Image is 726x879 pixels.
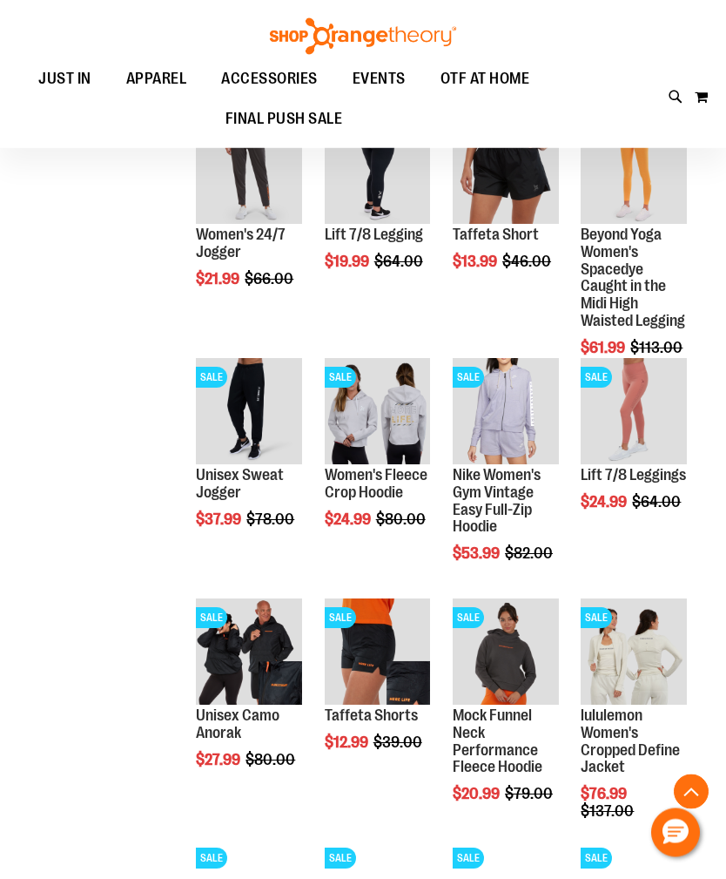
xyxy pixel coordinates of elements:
[453,359,558,464] img: Product image for Nike Gym Vintage Easy Full Zip Hoodie
[581,849,612,869] span: SALE
[325,608,356,629] span: SALE
[246,511,297,529] span: $78.00
[440,59,530,98] span: OTF AT HOME
[325,467,427,502] a: Women's Fleece Crop Hoodie
[187,591,310,813] div: product
[444,350,567,607] div: product
[316,110,439,314] div: product
[325,254,372,271] span: $19.99
[453,707,542,776] a: Mock Funnel Neck Performance Fleece Hoodie
[630,340,685,357] span: $113.00
[196,227,286,261] a: Women's 24/7 Jogger
[196,359,301,464] img: Product image for Unisex Sweat Jogger
[453,599,558,707] a: Product image for Mock Funnel Neck Performance Fleece HoodieSALE
[581,599,686,705] img: Product image for lululemon Define Jacket Cropped
[109,59,205,98] a: APPAREL
[196,118,301,227] a: Product image for 24/7 JoggerSALE
[221,59,318,98] span: ACCESSORIES
[505,545,555,563] span: $82.00
[651,808,700,857] button: Hello, have a question? Let’s chat.
[444,591,567,848] div: product
[325,849,356,869] span: SALE
[325,227,423,244] a: Lift 7/8 Legging
[505,786,555,803] span: $79.00
[581,467,686,484] a: Lift 7/8 Leggings
[353,59,406,98] span: EVENTS
[581,599,686,707] a: Product image for lululemon Define Jacket CroppedSALE
[196,608,227,629] span: SALE
[581,359,686,464] img: Product image for Lift 7/8 Leggings
[453,786,502,803] span: $20.99
[325,359,430,464] img: Product image for Womens Fleece Crop Hoodie
[325,734,371,752] span: $12.99
[325,707,418,725] a: Taffeta Shorts
[453,599,558,705] img: Product image for Mock Funnel Neck Performance Fleece Hoodie
[444,110,567,314] div: product
[187,110,310,332] div: product
[325,511,373,529] span: $24.99
[572,350,695,555] div: product
[581,368,612,389] span: SALE
[674,774,709,809] button: Back To Top
[225,99,343,139] span: FINAL PUSH SALE
[581,359,686,467] a: Product image for Lift 7/8 LeggingsSALE
[453,118,558,224] img: Main Image of Taffeta Short
[423,59,548,99] a: OTF AT HOME
[196,511,244,529] span: $37.99
[126,59,187,98] span: APPAREL
[196,599,301,705] img: Product image for Unisex Camo Anorak
[581,227,685,330] a: Beyond Yoga Women's Spacedye Caught in the Midi High Waisted Legging
[581,340,628,357] span: $61.99
[581,803,636,821] span: $137.00
[187,350,310,572] div: product
[38,59,91,98] span: JUST IN
[581,494,629,511] span: $24.99
[453,368,484,389] span: SALE
[453,467,541,536] a: Nike Women's Gym Vintage Easy Full-Zip Hoodie
[632,494,683,511] span: $64.00
[196,849,227,869] span: SALE
[267,18,459,55] img: Shop Orangetheory
[581,707,680,776] a: lululemon Women's Cropped Define Jacket
[453,545,502,563] span: $53.99
[196,707,279,742] a: Unisex Camo Anorak
[204,59,335,99] a: ACCESSORIES
[453,118,558,227] a: Main Image of Taffeta ShortSALE
[325,599,430,705] img: Product image for Camo Tafetta Shorts
[325,368,356,389] span: SALE
[453,227,539,244] a: Taffeta Short
[245,752,298,769] span: $80.00
[325,359,430,467] a: Product image for Womens Fleece Crop HoodieSALE
[196,599,301,707] a: Product image for Unisex Camo AnorakSALE
[581,118,686,224] img: Product image for Beyond Yoga Womens Spacedye Caught in the Midi High Waisted Legging
[208,99,360,139] a: FINAL PUSH SALE
[21,59,109,99] a: JUST IN
[196,271,242,288] span: $21.99
[374,254,426,271] span: $64.00
[581,786,629,803] span: $76.99
[196,118,301,224] img: Product image for 24/7 Jogger
[502,254,554,271] span: $46.00
[325,118,430,227] a: 2024 October Lift 7/8 LeggingSALE
[335,59,423,99] a: EVENTS
[572,591,695,865] div: product
[453,608,484,629] span: SALE
[316,591,439,795] div: product
[325,599,430,707] a: Product image for Camo Tafetta ShortsSALE
[453,254,500,271] span: $13.99
[316,350,439,572] div: product
[245,271,296,288] span: $66.00
[196,752,243,769] span: $27.99
[373,734,425,752] span: $39.00
[453,849,484,869] span: SALE
[581,118,686,227] a: Product image for Beyond Yoga Womens Spacedye Caught in the Midi High Waisted LeggingSALE
[572,110,695,401] div: product
[196,467,284,502] a: Unisex Sweat Jogger
[376,511,428,529] span: $80.00
[196,368,227,389] span: SALE
[196,359,301,467] a: Product image for Unisex Sweat JoggerSALE
[325,118,430,224] img: 2024 October Lift 7/8 Legging
[581,608,612,629] span: SALE
[453,359,558,467] a: Product image for Nike Gym Vintage Easy Full Zip HoodieSALE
